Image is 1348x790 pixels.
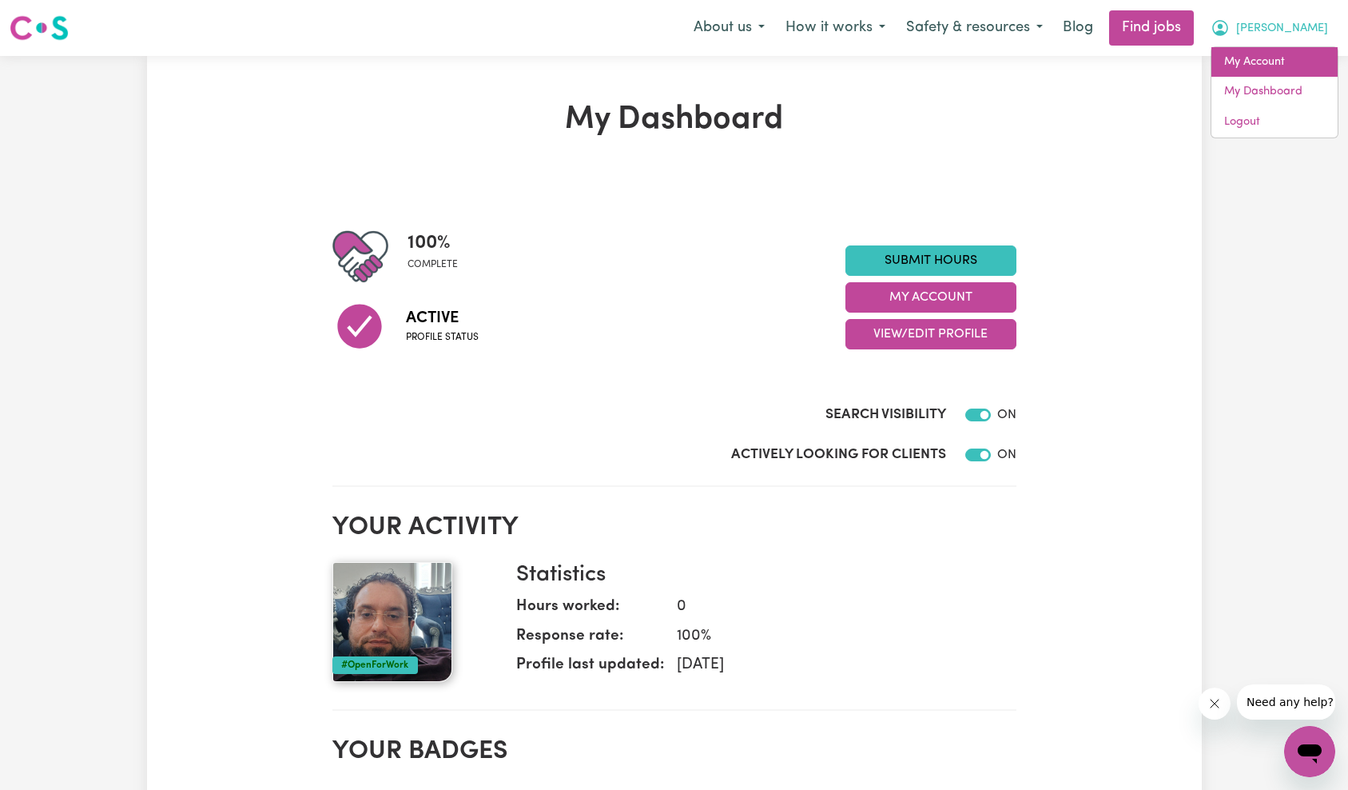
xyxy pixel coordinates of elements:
div: My Account [1211,46,1338,138]
label: Search Visibility [825,405,946,425]
a: Find jobs [1109,10,1194,46]
img: Your profile picture [332,562,452,682]
iframe: Close message [1199,688,1231,720]
label: Actively Looking for Clients [731,445,946,465]
div: #OpenForWork [332,656,418,674]
dt: Profile last updated: [516,654,664,684]
dd: 0 [664,596,1004,619]
h2: Your activity [332,513,1016,543]
span: Profile status [406,330,479,345]
span: complete [408,257,458,272]
dt: Hours worked: [516,596,664,625]
button: About us [683,11,775,45]
a: My Account [1211,47,1338,78]
button: My Account [845,282,1016,313]
dt: Response rate: [516,625,664,655]
button: Safety & resources [896,11,1053,45]
span: ON [997,409,1016,421]
span: ON [997,449,1016,461]
div: Profile completeness: 100% [408,229,471,285]
a: Submit Hours [845,245,1016,276]
button: How it works [775,11,896,45]
h2: Your badges [332,736,1016,767]
a: Blog [1053,10,1103,46]
a: Careseekers logo [10,10,69,46]
a: My Dashboard [1211,77,1338,107]
dd: 100 % [664,625,1004,648]
span: 100 % [408,229,458,257]
button: View/Edit Profile [845,319,1016,349]
h3: Statistics [516,562,1004,589]
span: Active [406,306,479,330]
dd: [DATE] [664,654,1004,677]
a: Logout [1211,107,1338,138]
iframe: Button to launch messaging window [1284,726,1335,777]
img: Careseekers logo [10,14,69,42]
h1: My Dashboard [332,101,1016,139]
iframe: Message from company [1237,684,1335,720]
span: [PERSON_NAME] [1236,20,1328,38]
button: My Account [1200,11,1338,45]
